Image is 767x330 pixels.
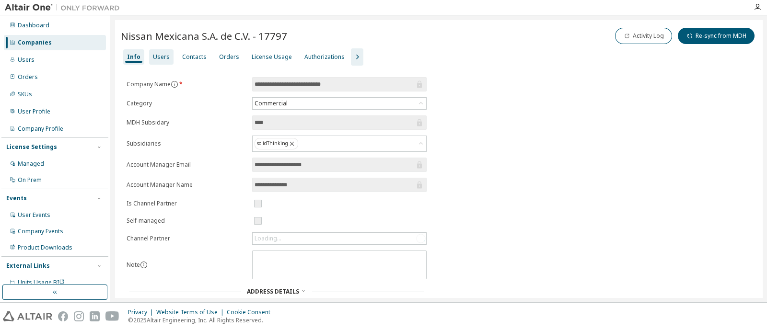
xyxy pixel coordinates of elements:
div: solidThinking [255,138,298,149]
img: facebook.svg [58,311,68,321]
div: Cookie Consent [227,308,276,316]
div: SKUs [18,91,32,98]
div: Info [127,53,140,61]
span: Units Usage BI [18,278,65,286]
div: License Usage [252,53,292,61]
img: linkedin.svg [90,311,100,321]
div: Commercial [253,98,426,109]
div: Company Profile [18,125,63,133]
div: External Links [6,262,50,270]
div: Contacts [182,53,207,61]
span: Address Details [247,287,299,296]
div: solidThinking [253,136,426,151]
label: Account Manager Name [127,181,246,189]
div: Dashboard [18,22,49,29]
div: Commercial [253,98,289,109]
label: Self-managed [127,217,246,225]
div: Users [18,56,35,64]
label: Channel Partner [127,235,246,242]
div: License Settings [6,143,57,151]
div: User Profile [18,108,50,115]
div: Authorizations [304,53,345,61]
label: Note [127,261,140,269]
div: Companies [18,39,52,46]
div: Loading... [255,235,281,242]
label: Subsidiaries [127,140,246,148]
div: Orders [219,53,239,61]
img: Altair One [5,3,125,12]
span: Nissan Mexicana S.A. de C.V. - 17797 [121,29,287,43]
button: information [171,80,178,88]
button: Activity Log [615,28,672,44]
label: Is Channel Partner [127,200,246,207]
label: Category [127,100,246,107]
div: Company Events [18,228,63,235]
img: youtube.svg [105,311,119,321]
div: Users [153,53,170,61]
div: Orders [18,73,38,81]
label: Company Name [127,80,246,88]
img: altair_logo.svg [3,311,52,321]
div: Loading... [253,233,426,244]
img: instagram.svg [74,311,84,321]
button: Re-sync from MDH [678,28,755,44]
label: MDH Subsidary [127,119,246,126]
div: Privacy [128,308,156,316]
div: Events [6,194,27,202]
div: User Events [18,211,50,219]
div: Product Downloads [18,244,72,251]
p: © 2025 Altair Engineering, Inc. All Rights Reserved. [128,316,276,324]
div: Managed [18,160,44,168]
div: Website Terms of Use [156,308,227,316]
button: information [140,261,148,269]
div: On Prem [18,176,42,184]
label: Account Manager Email [127,161,246,169]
